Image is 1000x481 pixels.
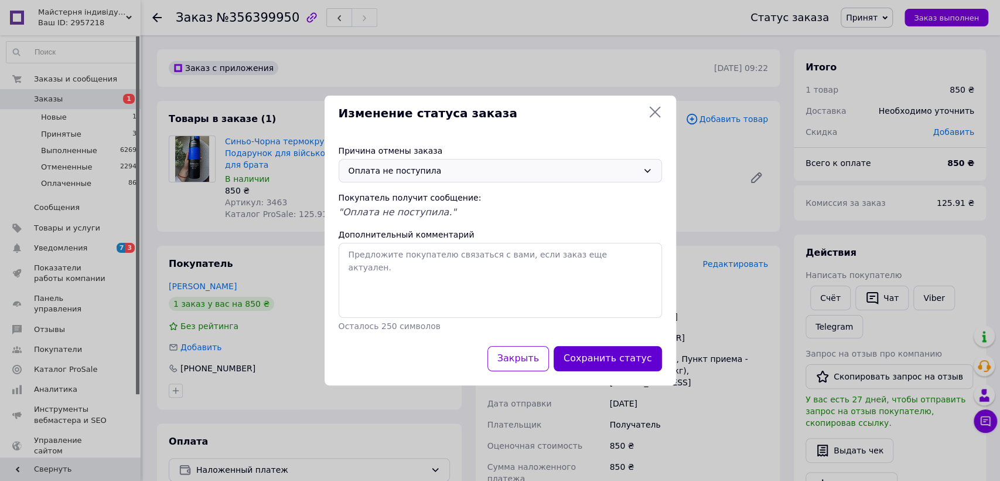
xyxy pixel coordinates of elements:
span: "Оплата не поступила." [339,206,456,218]
span: Осталось 250 символов [339,321,441,331]
button: Сохранить статус [554,346,662,371]
div: Причина отмены заказа [339,145,662,157]
div: Покупатель получит сообщение: [339,192,662,204]
span: Изменение статуса заказа [339,105,643,122]
label: Дополнительный комментарий [339,230,475,239]
div: Оплата не поступила [349,164,638,177]
button: Закрыть [487,346,549,371]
